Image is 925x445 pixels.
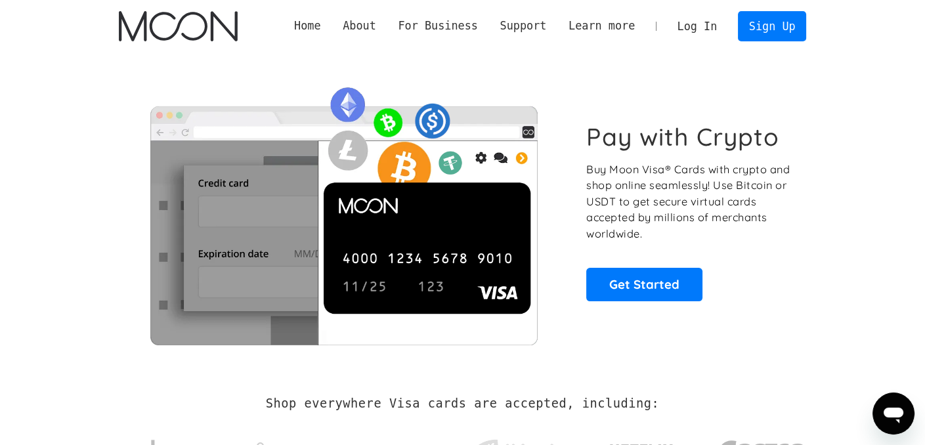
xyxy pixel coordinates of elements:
[666,12,728,41] a: Log In
[119,11,238,41] img: Moon Logo
[489,18,557,34] div: Support
[738,11,806,41] a: Sign Up
[387,18,489,34] div: For Business
[398,18,477,34] div: For Business
[119,11,238,41] a: home
[500,18,546,34] div: Support
[586,161,792,242] p: Buy Moon Visa® Cards with crypto and shop online seamlessly! Use Bitcoin or USDT to get secure vi...
[557,18,646,34] div: Learn more
[119,78,569,345] img: Moon Cards let you spend your crypto anywhere Visa is accepted.
[332,18,387,34] div: About
[569,18,635,34] div: Learn more
[586,268,702,301] a: Get Started
[266,396,659,411] h2: Shop everywhere Visa cards are accepted, including:
[872,392,914,434] iframe: Button to launch messaging window
[283,18,332,34] a: Home
[343,18,376,34] div: About
[586,122,779,152] h1: Pay with Crypto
